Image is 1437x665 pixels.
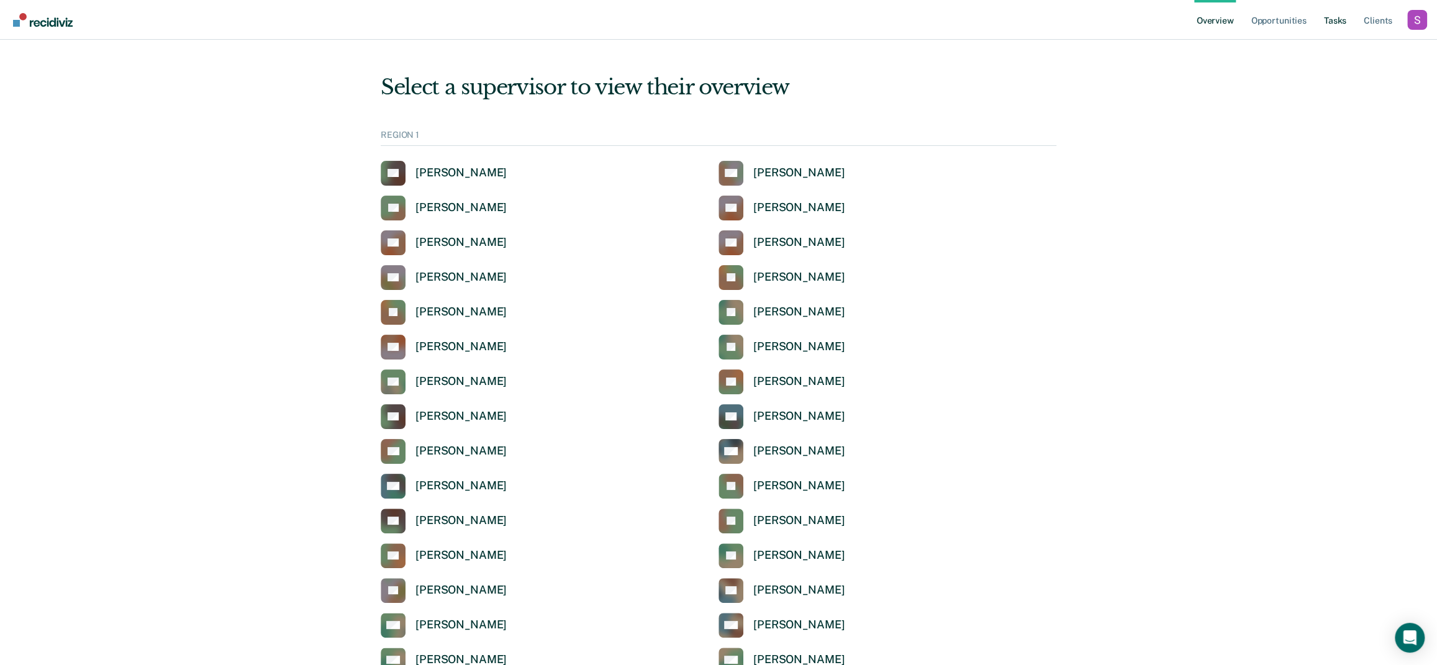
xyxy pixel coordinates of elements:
[381,230,507,255] a: [PERSON_NAME]
[415,201,507,215] div: [PERSON_NAME]
[381,196,507,220] a: [PERSON_NAME]
[415,340,507,354] div: [PERSON_NAME]
[753,548,845,563] div: [PERSON_NAME]
[718,509,845,533] a: [PERSON_NAME]
[415,374,507,389] div: [PERSON_NAME]
[415,548,507,563] div: [PERSON_NAME]
[718,613,845,638] a: [PERSON_NAME]
[718,265,845,290] a: [PERSON_NAME]
[718,439,845,464] a: [PERSON_NAME]
[415,270,507,284] div: [PERSON_NAME]
[381,75,1056,100] div: Select a supervisor to view their overview
[718,230,845,255] a: [PERSON_NAME]
[415,409,507,423] div: [PERSON_NAME]
[753,235,845,250] div: [PERSON_NAME]
[415,618,507,632] div: [PERSON_NAME]
[718,300,845,325] a: [PERSON_NAME]
[381,404,507,429] a: [PERSON_NAME]
[13,13,73,27] img: Recidiviz
[718,543,845,568] a: [PERSON_NAME]
[753,340,845,354] div: [PERSON_NAME]
[753,409,845,423] div: [PERSON_NAME]
[753,305,845,319] div: [PERSON_NAME]
[718,161,845,186] a: [PERSON_NAME]
[381,578,507,603] a: [PERSON_NAME]
[718,369,845,394] a: [PERSON_NAME]
[415,305,507,319] div: [PERSON_NAME]
[381,130,1056,146] div: REGION 1
[753,479,845,493] div: [PERSON_NAME]
[381,509,507,533] a: [PERSON_NAME]
[381,369,507,394] a: [PERSON_NAME]
[718,404,845,429] a: [PERSON_NAME]
[753,201,845,215] div: [PERSON_NAME]
[415,583,507,597] div: [PERSON_NAME]
[718,335,845,360] a: [PERSON_NAME]
[381,300,507,325] a: [PERSON_NAME]
[718,578,845,603] a: [PERSON_NAME]
[415,235,507,250] div: [PERSON_NAME]
[753,444,845,458] div: [PERSON_NAME]
[415,444,507,458] div: [PERSON_NAME]
[381,543,507,568] a: [PERSON_NAME]
[753,583,845,597] div: [PERSON_NAME]
[1395,623,1425,653] div: Open Intercom Messenger
[415,513,507,528] div: [PERSON_NAME]
[1407,10,1427,30] button: Profile dropdown button
[381,439,507,464] a: [PERSON_NAME]
[753,513,845,528] div: [PERSON_NAME]
[381,474,507,499] a: [PERSON_NAME]
[718,474,845,499] a: [PERSON_NAME]
[753,374,845,389] div: [PERSON_NAME]
[381,613,507,638] a: [PERSON_NAME]
[381,335,507,360] a: [PERSON_NAME]
[381,265,507,290] a: [PERSON_NAME]
[415,166,507,180] div: [PERSON_NAME]
[753,270,845,284] div: [PERSON_NAME]
[415,479,507,493] div: [PERSON_NAME]
[753,618,845,632] div: [PERSON_NAME]
[753,166,845,180] div: [PERSON_NAME]
[718,196,845,220] a: [PERSON_NAME]
[381,161,507,186] a: [PERSON_NAME]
